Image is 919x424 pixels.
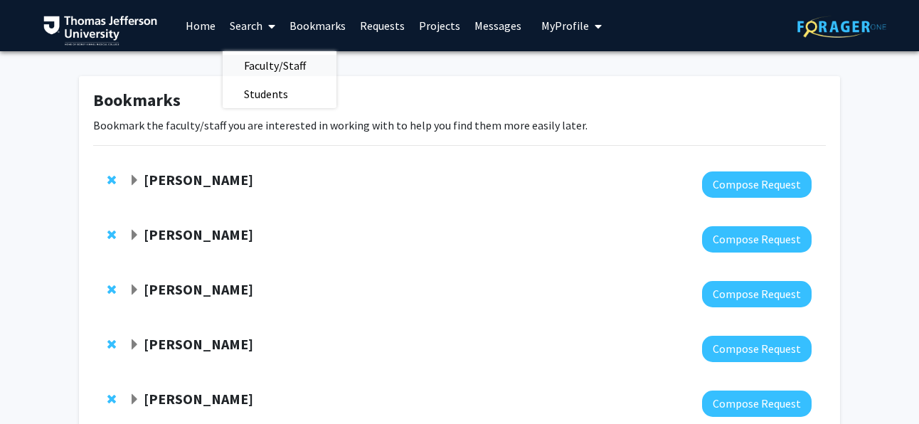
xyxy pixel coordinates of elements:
img: ForagerOne Logo [797,16,886,38]
a: Students [223,83,336,105]
button: Compose Request to Danielle Tholey [702,226,812,253]
h1: Bookmarks [93,90,826,111]
button: Compose Request to Ruben Rhoades [702,336,812,362]
span: Remove Danielle Tholey from bookmarks [107,229,116,240]
strong: [PERSON_NAME] [144,171,253,189]
span: Faculty/Staff [223,51,327,80]
strong: [PERSON_NAME] [144,226,253,243]
button: Compose Request to Allison Casola [702,281,812,307]
span: Expand Ruben Rhoades Bookmark [129,339,140,351]
a: Bookmarks [282,1,353,51]
span: Expand Meghan Gannon Bookmark [129,394,140,406]
span: Expand Allison Casola Bookmark [129,285,140,296]
a: Projects [412,1,467,51]
span: Remove Allison Casola from bookmarks [107,284,116,295]
span: Remove Elissa Miller from bookmarks [107,174,116,186]
iframe: Chat [11,360,60,413]
button: Compose Request to Elissa Miller [702,171,812,198]
a: Faculty/Staff [223,55,336,76]
strong: [PERSON_NAME] [144,280,253,298]
a: Search [223,1,282,51]
strong: [PERSON_NAME] [144,390,253,408]
a: Home [179,1,223,51]
img: Thomas Jefferson University Logo [43,16,157,46]
span: Remove Ruben Rhoades from bookmarks [107,339,116,350]
a: Requests [353,1,412,51]
span: Remove Meghan Gannon from bookmarks [107,393,116,405]
p: Bookmark the faculty/staff you are interested in working with to help you find them more easily l... [93,117,826,134]
span: Expand Danielle Tholey Bookmark [129,230,140,241]
button: Compose Request to Meghan Gannon [702,391,812,417]
span: Students [223,80,309,108]
span: Expand Elissa Miller Bookmark [129,175,140,186]
strong: [PERSON_NAME] [144,335,253,353]
a: Messages [467,1,528,51]
span: My Profile [541,18,589,33]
